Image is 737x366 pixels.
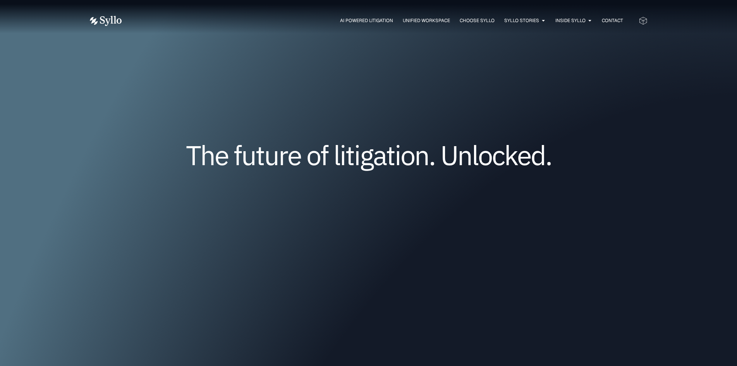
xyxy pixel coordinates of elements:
a: Choose Syllo [460,17,495,24]
a: Unified Workspace [403,17,450,24]
nav: Menu [137,17,623,24]
h1: The future of litigation. Unlocked. [136,142,601,168]
a: Inside Syllo [555,17,586,24]
a: AI Powered Litigation [340,17,393,24]
div: Menu Toggle [137,17,623,24]
img: Vector [90,16,122,26]
a: Contact [602,17,623,24]
a: Syllo Stories [504,17,539,24]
